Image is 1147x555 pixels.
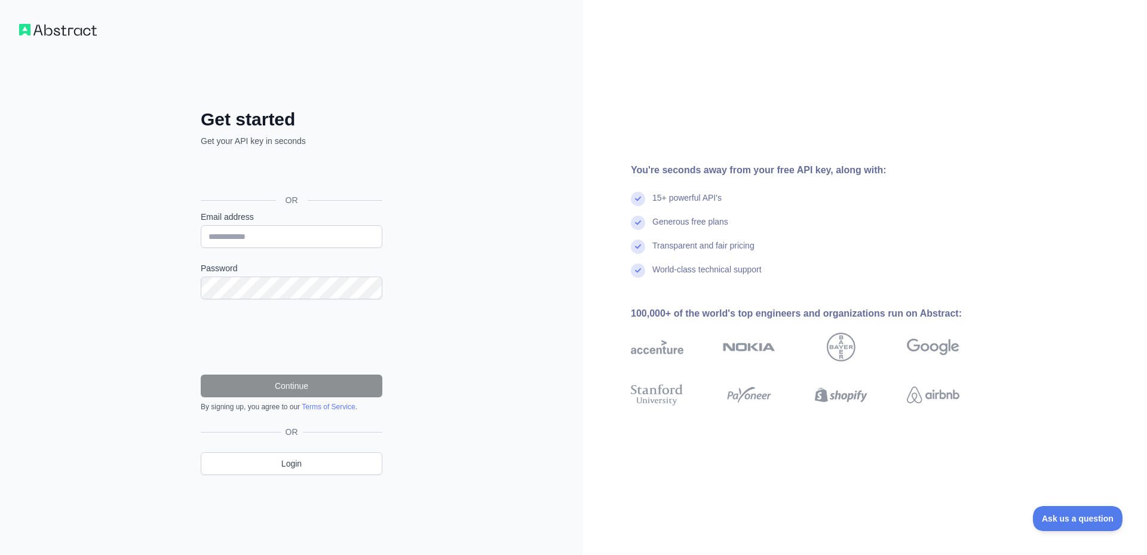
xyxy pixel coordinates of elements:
img: check mark [631,240,645,254]
a: Terms of Service [302,403,355,411]
div: By signing up, you agree to our . [201,402,382,412]
div: 15+ powerful API's [652,192,722,216]
img: nokia [723,333,775,361]
img: accenture [631,333,683,361]
img: shopify [815,382,867,408]
button: Continue [201,375,382,397]
p: Get your API key in seconds [201,135,382,147]
div: World-class technical support [652,263,762,287]
iframe: Sign in with Google Button [195,160,386,186]
img: stanford university [631,382,683,408]
img: payoneer [723,382,775,408]
div: Generous free plans [652,216,728,240]
div: 100,000+ of the world's top engineers and organizations run on Abstract: [631,306,998,321]
span: OR [276,194,308,206]
span: OR [281,426,303,438]
h2: Get started [201,109,382,130]
img: bayer [827,333,855,361]
label: Password [201,262,382,274]
img: check mark [631,263,645,278]
img: check mark [631,216,645,230]
img: google [907,333,959,361]
img: Workflow [19,24,97,36]
img: airbnb [907,382,959,408]
div: Transparent and fair pricing [652,240,755,263]
iframe: Toggle Customer Support [1033,506,1123,531]
div: You're seconds away from your free API key, along with: [631,163,998,177]
a: Login [201,452,382,475]
iframe: reCAPTCHA [201,314,382,360]
img: check mark [631,192,645,206]
label: Email address [201,211,382,223]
